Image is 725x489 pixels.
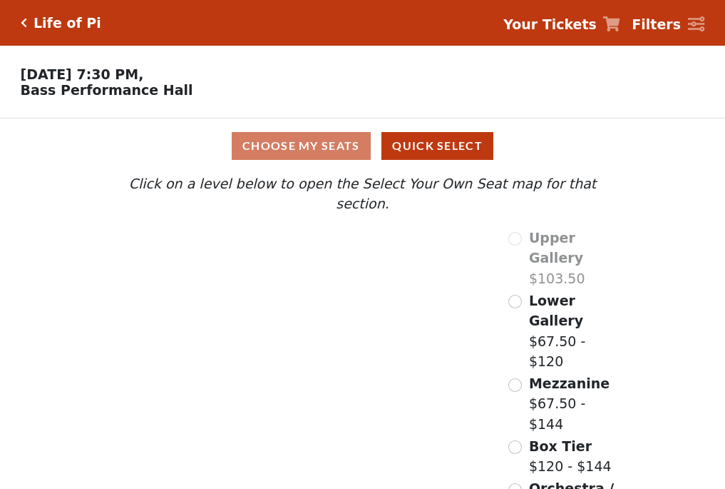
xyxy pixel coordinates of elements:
[101,173,624,214] p: Click on a level below to open the Select Your Own Seat map for that section.
[34,15,101,31] h5: Life of Pi
[381,132,493,160] button: Quick Select
[632,16,681,32] strong: Filters
[529,373,624,435] label: $67.50 - $144
[529,436,612,477] label: $120 - $144
[529,228,624,289] label: $103.50
[529,293,583,329] span: Lower Gallery
[182,266,351,320] path: Lower Gallery - Seats Available: 129
[170,235,329,273] path: Upper Gallery - Seats Available: 0
[529,438,592,454] span: Box Tier
[503,14,620,35] a: Your Tickets
[258,368,420,465] path: Orchestra / Parterre Circle - Seats Available: 40
[529,291,624,372] label: $67.50 - $120
[503,16,597,32] strong: Your Tickets
[529,230,583,266] span: Upper Gallery
[21,18,27,28] a: Click here to go back to filters
[529,375,610,391] span: Mezzanine
[632,14,704,35] a: Filters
